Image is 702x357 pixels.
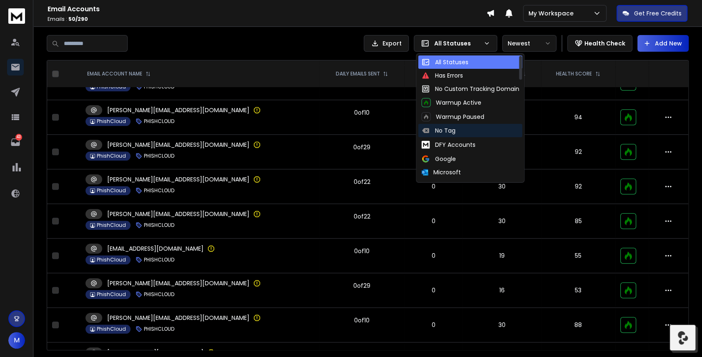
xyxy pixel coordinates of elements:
[637,35,689,52] button: Add New
[335,70,380,77] p: DAILY EMAILS SENT
[502,35,556,52] button: Newest
[97,291,126,298] p: PhishCloud
[144,118,174,125] p: PHISHCLOUD
[8,332,25,349] button: M
[421,58,468,66] div: All Statuses
[421,155,455,163] div: Google
[97,153,126,159] p: PhishCloud
[353,282,370,290] div: 0 of 29
[634,9,682,18] p: Get Free Credits
[97,187,126,194] p: PhishCloud
[421,126,455,135] div: No Tag
[616,5,687,22] button: Get Free Credits
[421,168,460,176] div: Microsoft
[354,247,370,255] div: 0 of 10
[584,39,625,48] p: Health Check
[463,273,541,308] td: 16
[409,182,458,191] p: 0
[107,279,249,287] p: [PERSON_NAME][EMAIL_ADDRESS][DOMAIN_NAME]
[409,321,458,329] p: 0
[48,16,486,23] p: Emails :
[107,106,249,114] p: [PERSON_NAME][EMAIL_ADDRESS][DOMAIN_NAME]
[144,326,174,332] p: PHISHCLOUD
[409,113,458,121] p: 0
[144,222,174,229] p: PHISHCLOUD
[541,135,615,169] td: 92
[672,328,692,348] div: Open Intercom Messenger
[87,70,151,77] div: EMAIL ACCOUNT NAME
[144,187,174,194] p: PHISHCLOUD
[107,244,204,253] p: [EMAIL_ADDRESS][DOMAIN_NAME]
[97,118,126,125] p: PhishCloud
[144,291,174,298] p: PHISHCLOUD
[463,204,541,239] td: 30
[107,141,249,149] p: [PERSON_NAME][EMAIL_ADDRESS][DOMAIN_NAME]
[107,210,249,218] p: [PERSON_NAME][EMAIL_ADDRESS][DOMAIN_NAME]
[541,100,615,135] td: 94
[107,175,249,184] p: [PERSON_NAME][EMAIL_ADDRESS][DOMAIN_NAME]
[144,256,174,263] p: PHISHCLOUD
[409,148,458,156] p: 0
[421,140,475,150] div: DFY Accounts
[409,251,458,260] p: 0
[409,217,458,225] p: 0
[144,153,174,159] p: PHISHCLOUD
[107,314,249,322] p: [PERSON_NAME][EMAIL_ADDRESS][DOMAIN_NAME]
[353,178,370,186] div: 0 of 22
[541,273,615,308] td: 53
[97,256,126,263] p: PhishCloud
[463,169,541,204] td: 30
[15,134,22,141] p: 43
[541,169,615,204] td: 92
[541,308,615,342] td: 88
[421,71,463,80] div: Has Errors
[97,326,126,332] p: PhishCloud
[7,134,24,151] a: 43
[421,112,484,121] div: Warmup Paused
[409,286,458,294] p: 0
[364,35,409,52] button: Export
[528,9,577,18] p: My Workspace
[354,108,370,117] div: 0 of 10
[353,143,370,151] div: 0 of 29
[421,98,481,107] div: Warmup Active
[8,8,25,24] img: logo
[463,308,541,342] td: 30
[556,70,592,77] p: HEALTH SCORE
[107,348,204,357] p: [EMAIL_ADDRESS][DOMAIN_NAME]
[541,204,615,239] td: 85
[68,15,88,23] span: 50 / 290
[421,85,519,93] div: No Custom Tracking Domain
[434,39,480,48] p: All Statuses
[354,316,370,324] div: 0 of 10
[353,212,370,221] div: 0 of 22
[48,4,486,14] h1: Email Accounts
[541,239,615,273] td: 55
[567,35,632,52] button: Health Check
[97,222,126,229] p: PhishCloud
[463,239,541,273] td: 19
